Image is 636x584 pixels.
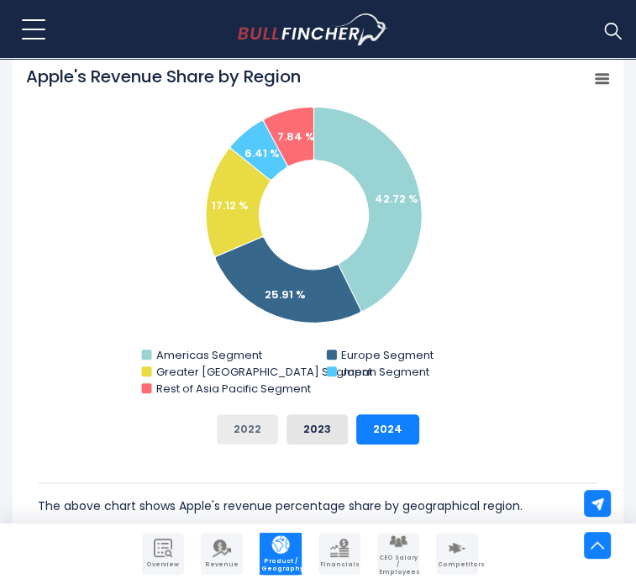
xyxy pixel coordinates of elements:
[375,191,418,207] text: 42.72 %
[212,197,249,213] text: 17.12 %
[238,13,418,45] a: Go to homepage
[244,145,280,161] text: 6.41 %
[217,414,278,445] button: 2022
[144,561,182,568] span: Overview
[238,13,388,45] img: Bullfincher logo
[26,65,301,88] tspan: Apple's Revenue Share by Region
[265,287,306,303] text: 25.91 %
[277,129,315,145] text: 7.84 %
[318,533,360,575] a: Company Financials
[156,381,311,397] text: Rest of Asia Pacific Segment
[356,414,419,445] button: 2024
[156,364,372,380] text: Greater [GEOGRAPHIC_DATA] Segment
[379,555,418,576] span: CEO Salary / Employees
[341,347,434,363] text: Europe Segment
[202,561,241,568] span: Revenue
[201,533,243,575] a: Company Revenue
[341,364,429,380] text: Japan Segment
[38,496,598,516] p: The above chart shows Apple's revenue percentage share by geographical region.
[260,533,302,575] a: Company Product/Geography
[156,347,262,363] text: Americas Segment
[377,533,419,575] a: Company Employees
[261,558,300,572] span: Product / Geography
[25,65,611,401] svg: Apple's Revenue Share by Region
[286,414,348,445] button: 2023
[320,561,359,568] span: Financials
[438,561,476,568] span: Competitors
[142,533,184,575] a: Company Overview
[436,533,478,575] a: Company Competitors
